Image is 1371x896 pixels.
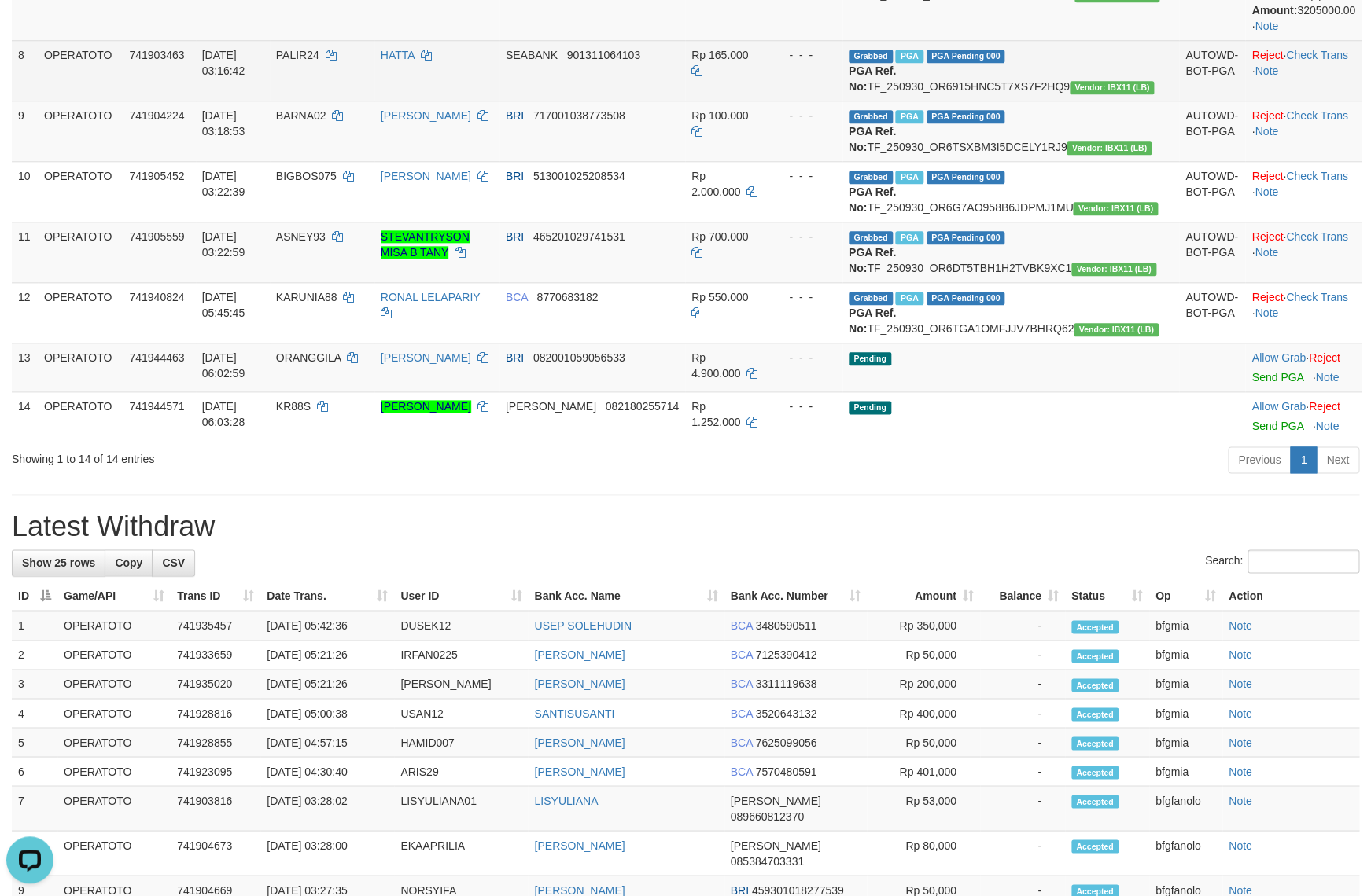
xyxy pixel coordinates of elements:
a: Note [1229,619,1252,632]
td: [DATE] 03:28:00 [260,831,394,876]
td: TF_250930_OR6TSXBM3I5DCELY1RJ9 [842,101,1179,161]
a: Allow Grab [1251,400,1305,413]
td: Rp 400,000 [867,699,980,728]
td: Rp 401,000 [867,757,980,786]
td: - [980,757,1065,786]
td: - [980,831,1065,876]
td: Rp 200,000 [867,670,980,699]
span: PGA Pending [927,171,1005,184]
b: PGA Ref. No: [849,185,896,214]
th: Action [1222,582,1359,611]
td: AUTOWD-BOT-PGA [1179,222,1245,282]
span: BCA [731,765,753,777]
span: CSV [162,556,185,569]
a: Allow Grab [1251,351,1305,364]
span: Rp 4.900.000 [691,351,740,380]
td: Rp 350,000 [867,611,980,641]
a: Note [1255,307,1278,319]
span: Copy 459301018277539 to clipboard [752,883,844,896]
td: ARIS29 [394,757,528,786]
td: 741935457 [171,611,260,641]
span: [PERSON_NAME] [506,400,596,413]
td: OPERATOTO [57,728,171,757]
td: · · [1245,40,1362,101]
th: Bank Acc. Number: activate to sort column ascending [724,582,867,611]
div: Showing 1 to 14 of 14 entries [12,445,559,467]
span: Grabbed [849,231,893,244]
span: BRI [506,351,524,364]
a: [PERSON_NAME] [381,170,471,182]
td: AUTOWD-BOT-PGA [1179,101,1245,161]
span: BCA [731,678,753,690]
div: - - - [774,398,836,414]
td: DUSEK12 [394,611,528,641]
div: - - - [774,168,836,184]
th: Balance: activate to sort column ascending [980,582,1065,611]
span: Grabbed [849,171,893,184]
td: bfgfanolo [1149,786,1222,831]
span: Accepted [1071,795,1119,808]
a: Note [1229,839,1252,851]
td: [DATE] 05:42:36 [260,611,394,641]
td: 11 [12,222,38,282]
td: OPERATOTO [38,343,123,391]
span: Show 25 rows [22,556,95,569]
span: Pending [849,401,891,414]
input: Search: [1248,549,1359,573]
th: Bank Acc. Name: activate to sort column ascending [528,582,724,611]
a: Reject [1251,170,1283,182]
td: bfgmia [1149,728,1222,757]
td: · · [1245,222,1362,282]
span: 741905452 [129,170,184,182]
span: Copy 465201029741531 to clipboard [533,230,625,243]
td: · · [1245,161,1362,222]
span: Grabbed [849,110,893,123]
td: · · [1245,282,1362,343]
div: - - - [774,47,836,63]
a: [PERSON_NAME] [534,678,625,690]
th: Status: activate to sort column ascending [1065,582,1149,611]
td: IRFAN0225 [394,641,528,670]
td: - [980,786,1065,831]
td: OPERATOTO [57,831,171,876]
a: 1 [1290,446,1317,473]
span: Rp 165.000 [691,49,748,61]
a: Check Trans [1286,109,1348,122]
a: Note [1255,185,1278,198]
span: BRI [506,109,524,122]
span: Copy 3480590511 to clipboard [755,619,816,632]
a: Note [1255,64,1278,77]
span: Accepted [1071,620,1119,633]
td: [DATE] 05:00:38 [260,699,394,728]
a: RONAL LELAPARIY [381,291,481,303]
a: USEP SOLEHUDIN [534,619,631,632]
a: Show 25 rows [12,549,105,576]
td: 8 [12,40,38,101]
span: 741944571 [129,400,184,413]
td: Rp 50,000 [867,728,980,757]
td: EKAAPRILIA [394,831,528,876]
td: 2 [12,641,57,670]
span: Marked by bfgfanolo [895,231,923,244]
td: bfgmia [1149,699,1222,728]
td: TF_250930_OR6G7AO958B6JDPMJ1MU [842,161,1179,222]
td: OPERATOTO [38,40,123,101]
td: · [1245,343,1362,391]
b: PGA Ref. No: [849,125,896,153]
span: Copy 3520643132 to clipboard [755,707,816,719]
td: 12 [12,282,38,343]
td: 741928855 [171,728,260,757]
a: Note [1229,794,1252,806]
td: 13 [12,343,38,391]
td: - [980,728,1065,757]
td: 7 [12,786,57,831]
span: Vendor URL: https://dashboard.q2checkout.com/secure [1071,263,1156,276]
span: Copy 082001059056533 to clipboard [533,351,625,364]
a: Reject [1309,400,1340,413]
td: bfgmia [1149,611,1222,641]
span: SEABANK [506,49,558,61]
span: Copy 513001025208534 to clipboard [533,170,625,182]
span: [PERSON_NAME] [731,839,821,851]
td: bfgmia [1149,641,1222,670]
span: BIGBOS075 [276,170,337,182]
